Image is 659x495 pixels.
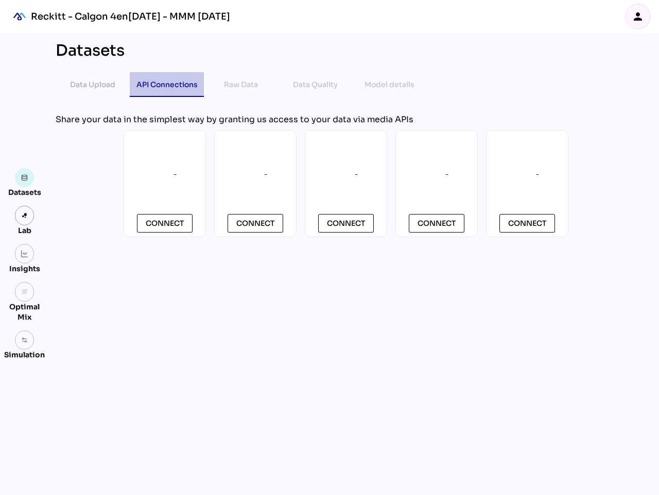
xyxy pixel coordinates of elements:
span: Connect [418,217,456,229]
div: Optimal Mix [4,302,45,322]
i: grain [21,288,28,295]
div: Model details [365,78,414,91]
img: lab.svg [21,212,28,219]
button: Connect [318,214,374,233]
div: Data Quality [293,78,338,91]
div: Raw Data [224,78,258,91]
span: Connect [508,217,546,229]
button: Connect [499,214,555,233]
div: Data Upload [70,78,115,91]
div: Reckitt - Calgon 4en[DATE] - MMM [DATE] [31,10,230,23]
div: Insights [9,263,40,274]
div: Lab [13,225,36,236]
div: mediaROI [8,5,31,28]
img: graph.svg [21,250,28,257]
span: Connect [146,217,184,229]
button: Connect [228,214,283,233]
i: person [632,10,644,23]
div: Share your data in the simplest way by granting us access to your data via media APIs [56,113,636,126]
button: Connect [137,214,193,233]
span: Connect [236,217,274,229]
img: data.svg [21,174,28,181]
div: Simulation [4,350,45,360]
button: Connect [409,214,464,233]
div: API Connections [136,78,198,91]
img: settings.svg [21,337,28,344]
span: Connect [327,217,365,229]
div: Datasets [8,187,41,197]
div: Datasets [56,41,125,60]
